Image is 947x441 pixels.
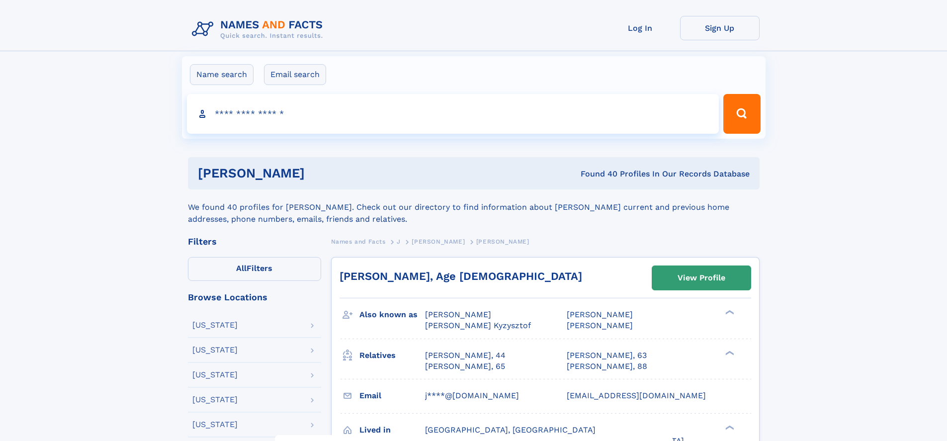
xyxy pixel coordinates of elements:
[652,266,751,290] a: View Profile
[331,235,386,248] a: Names and Facts
[442,169,750,179] div: Found 40 Profiles In Our Records Database
[723,309,735,316] div: ❯
[192,321,238,329] div: [US_STATE]
[567,361,647,372] a: [PERSON_NAME], 88
[425,310,491,319] span: [PERSON_NAME]
[412,238,465,245] span: [PERSON_NAME]
[425,350,506,361] a: [PERSON_NAME], 44
[723,94,760,134] button: Search Button
[192,346,238,354] div: [US_STATE]
[192,371,238,379] div: [US_STATE]
[359,422,425,439] h3: Lived in
[264,64,326,85] label: Email search
[680,16,760,40] a: Sign Up
[188,237,321,246] div: Filters
[723,350,735,356] div: ❯
[412,235,465,248] a: [PERSON_NAME]
[567,350,647,361] a: [PERSON_NAME], 63
[397,238,401,245] span: J
[340,270,582,282] a: [PERSON_NAME], Age [DEMOGRAPHIC_DATA]
[567,310,633,319] span: [PERSON_NAME]
[192,421,238,429] div: [US_STATE]
[188,257,321,281] label: Filters
[678,266,725,289] div: View Profile
[476,238,529,245] span: [PERSON_NAME]
[190,64,254,85] label: Name search
[359,387,425,404] h3: Email
[188,293,321,302] div: Browse Locations
[723,424,735,431] div: ❯
[198,167,443,179] h1: [PERSON_NAME]
[425,321,531,330] span: [PERSON_NAME] Kyzysztof
[359,347,425,364] h3: Relatives
[425,425,596,435] span: [GEOGRAPHIC_DATA], [GEOGRAPHIC_DATA]
[192,396,238,404] div: [US_STATE]
[188,189,760,225] div: We found 40 profiles for [PERSON_NAME]. Check out our directory to find information about [PERSON...
[567,321,633,330] span: [PERSON_NAME]
[187,94,719,134] input: search input
[188,16,331,43] img: Logo Names and Facts
[601,16,680,40] a: Log In
[359,306,425,323] h3: Also known as
[397,235,401,248] a: J
[425,361,505,372] a: [PERSON_NAME], 65
[567,391,706,400] span: [EMAIL_ADDRESS][DOMAIN_NAME]
[236,264,247,273] span: All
